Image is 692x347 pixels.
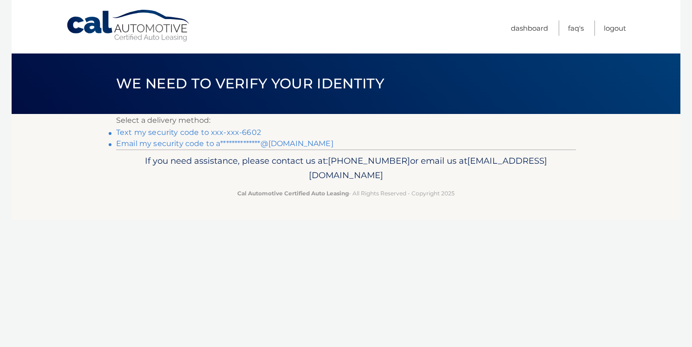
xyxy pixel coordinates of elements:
[328,155,410,166] span: [PHONE_NUMBER]
[511,20,548,36] a: Dashboard
[237,190,349,197] strong: Cal Automotive Certified Auto Leasing
[604,20,626,36] a: Logout
[122,153,570,183] p: If you need assistance, please contact us at: or email us at
[568,20,584,36] a: FAQ's
[116,114,576,127] p: Select a delivery method:
[116,75,384,92] span: We need to verify your identity
[122,188,570,198] p: - All Rights Reserved - Copyright 2025
[116,128,261,137] a: Text my security code to xxx-xxx-6602
[66,9,191,42] a: Cal Automotive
